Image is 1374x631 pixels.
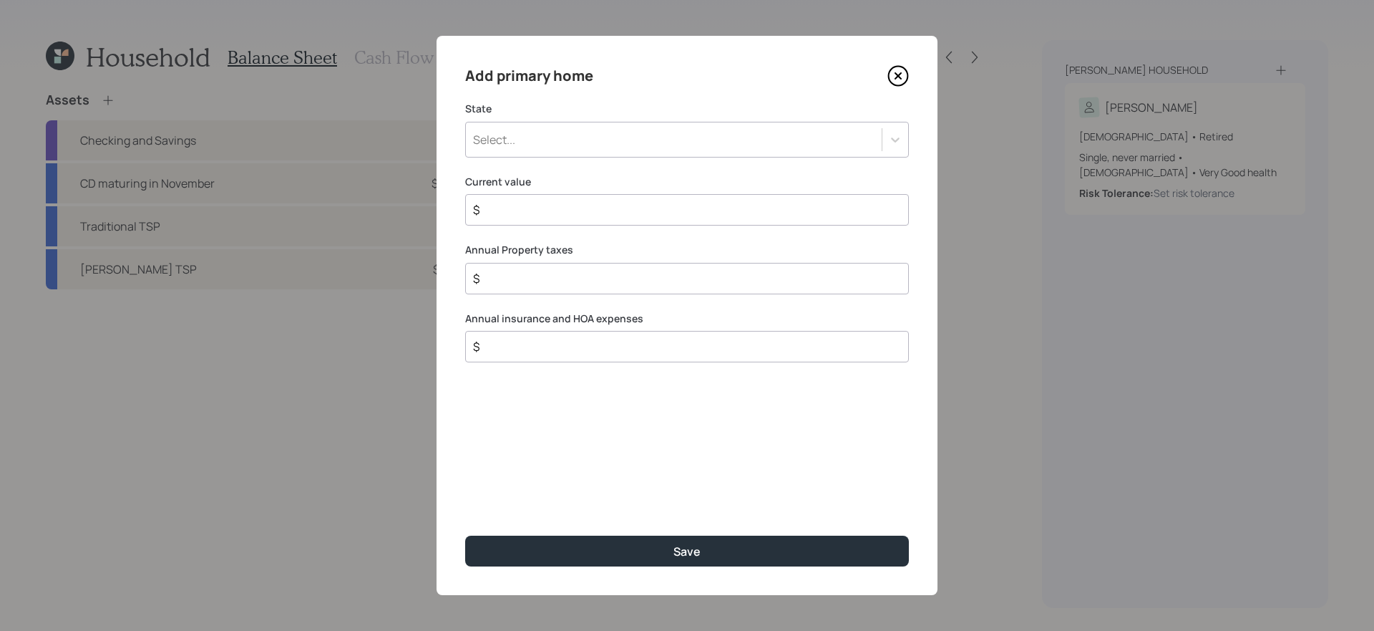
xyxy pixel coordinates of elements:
[473,132,515,148] div: Select...
[465,312,909,326] label: Annual insurance and HOA expenses
[465,175,909,189] label: Current value
[465,536,909,567] button: Save
[673,544,701,559] div: Save
[465,64,593,87] h4: Add primary home
[465,102,909,116] label: State
[465,243,909,257] label: Annual Property taxes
